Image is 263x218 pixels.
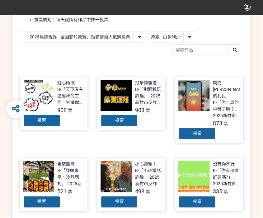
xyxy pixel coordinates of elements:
span: 票 [223,189,228,194]
a: 隨心所欲B-「天下沒有這麼棒的工作，別讓你的求職夢變成惡夢！」- 2025新竹市反詐視界影片徵件908票投票 [20,76,88,130]
div: B-「你！真的中獎了嗎？」- 2025新竹市反詐視界影片徵件 [213,99,240,119]
span: 521 [57,188,67,195]
div: 閃亮[PERSON_NAME]的村民 [213,80,246,99]
a: 希望團隊B-「詐騙來電、冷靜應對」-2025新竹市反詐視界影片徵件521票投票 [20,157,88,211]
span: 335 [213,188,222,195]
span: 498 [135,188,144,195]
div: 希望團隊 [57,161,75,167]
a: 小心詐騙！B-「小心電話詐騙」-2025新竹市反詐視界影片徵件498票投票 [97,157,166,211]
div: B-「你有那麼好運嗎?」- 2025新竹市反詐視界影片徵件 [213,167,240,187]
div: B-「天下沒有這麼棒的工作，別讓你的求職夢變成惡夢！」- 2025新竹市反詐視界影片徵件 [57,86,85,106]
span: 873 [213,120,222,126]
span: 903 [135,107,144,113]
li: 投票規則：每天從所有作品中擇一投票。 [34,17,241,23]
span: 投票 [193,131,201,136]
span: 投票 [115,199,124,204]
span: 投票 [37,118,46,123]
span: 投票 [115,118,124,123]
div: B-「別跟我玩詐騙」- 2025新竹市反詐視界影片徵件 [135,86,162,106]
span: 票 [68,108,72,113]
span: 票 [145,189,150,194]
a: 沒有你不行B-「你有那麼好運嗎?」- 2025新竹市反詐視界影片徵件335票投票 [175,157,243,211]
div: 沒有你不行 [213,161,234,167]
input: 搜尋作品 [172,45,241,56]
span: 票 [145,108,150,113]
span: 908 [57,107,67,113]
span: 票 [223,121,228,126]
div: 隨心所欲 [57,80,75,86]
span: 票 [68,189,72,194]
div: 小心詐騙！ [135,161,157,167]
a: 打擊詐騙者B-「別跟我玩詐騙」- 2025新竹市反詐視界影片徵件903票投票 [97,76,166,130]
span: 投票 [37,199,46,204]
span: 投票 [193,199,201,204]
div: B-「小心電話詐騙」-2025新竹市反詐視界影片徵件 [135,167,162,187]
a: 閃亮[PERSON_NAME]的村民B-「你！真的中獎了嗎？」- 2025新竹市反詐視界影片徵件873票投票 [175,76,243,143]
div: 打擊詐騙者 [135,80,157,86]
div: B-「詐騙來電、冷靜應對」-2025新竹市反詐視界影片徵件 [57,167,85,187]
